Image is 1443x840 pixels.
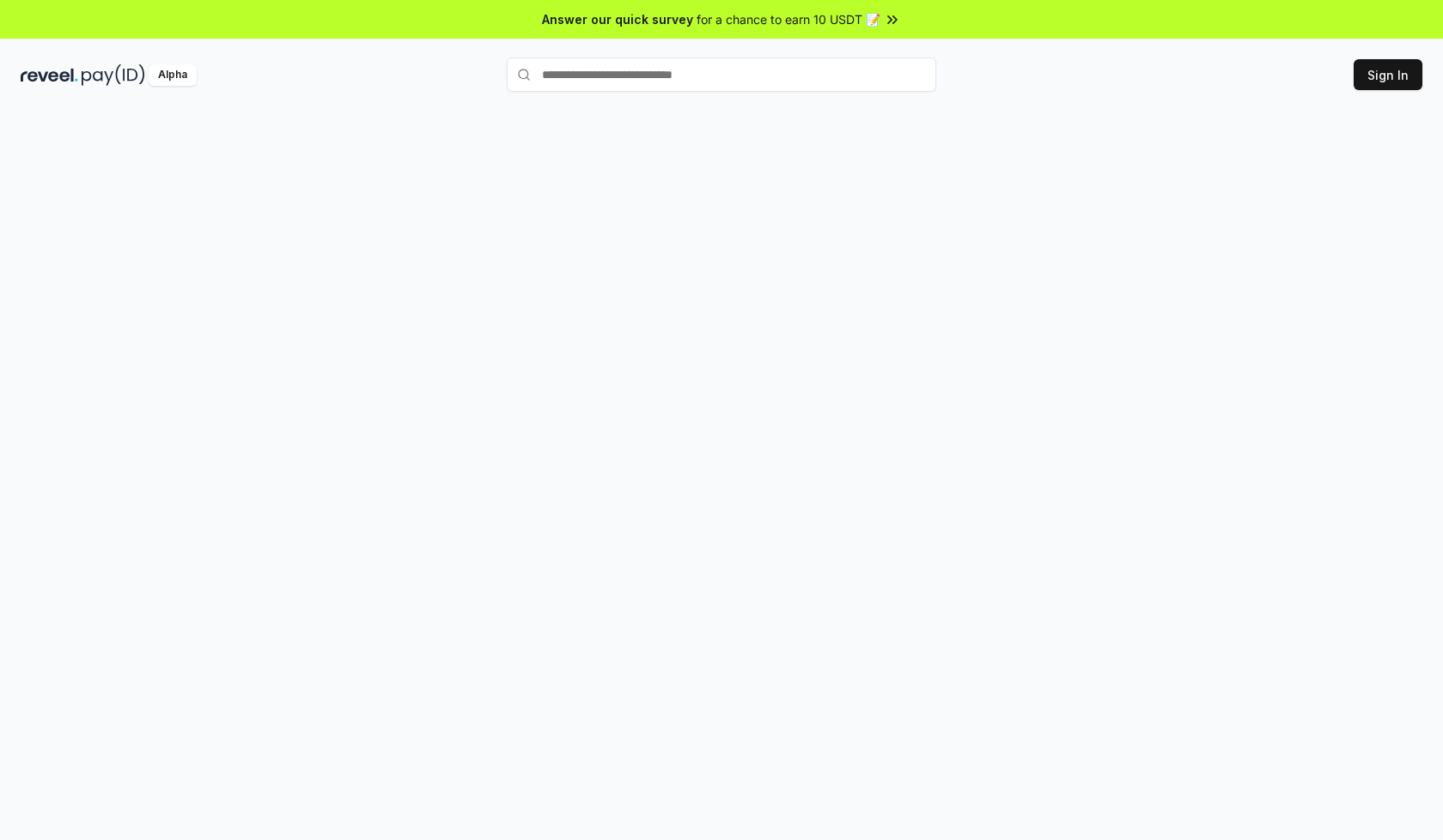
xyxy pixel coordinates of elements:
[697,10,880,28] span: for a chance to earn 10 USDT 📝
[1354,59,1422,90] button: Sign In
[82,64,145,86] img: pay_id
[21,64,78,86] img: reveel_dark
[542,10,693,28] span: Answer our quick survey
[149,64,197,86] div: Alpha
